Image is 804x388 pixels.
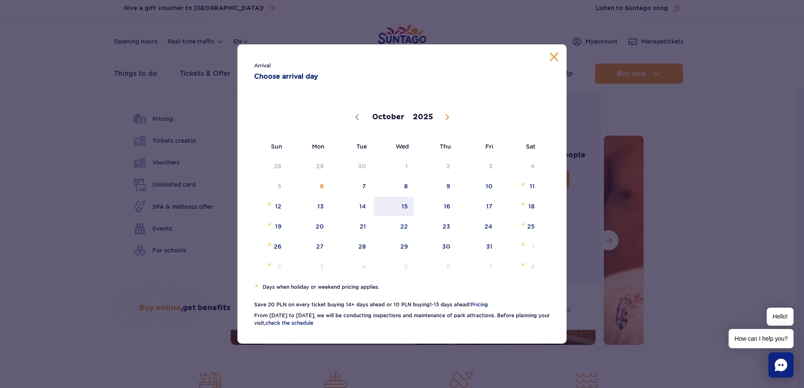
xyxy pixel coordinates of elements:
[415,197,457,216] span: October 16, 2025
[415,137,457,156] span: Thu
[499,137,541,156] span: Sat
[499,237,541,256] span: November 1, 2025
[499,197,541,216] span: October 18, 2025
[499,177,541,196] span: October 11, 2025
[415,257,457,276] span: November 6, 2025
[288,237,330,256] span: October 27, 2025
[330,217,373,236] span: October 21, 2025
[288,217,330,236] span: October 20, 2025
[330,237,373,256] span: October 28, 2025
[768,352,794,378] div: Chat
[499,217,541,236] span: October 25, 2025
[288,257,330,276] span: November 3, 2025
[373,197,415,216] span: October 15, 2025
[499,157,541,176] span: October 4, 2025
[767,308,794,326] span: Hello!
[330,137,373,156] span: Tue
[373,237,415,256] span: October 29, 2025
[330,177,373,196] span: October 7, 2025
[457,237,499,256] span: October 31, 2025
[288,177,330,196] span: October 6, 2025
[499,257,541,276] span: November 8, 2025
[246,177,288,196] span: October 5, 2025
[246,157,288,176] span: September 28, 2025
[254,62,385,70] span: Arrival
[415,157,457,176] span: October 2, 2025
[457,177,499,196] span: October 10, 2025
[729,329,794,348] span: How can I help you?
[246,237,288,256] span: October 26, 2025
[373,137,415,156] span: Wed
[265,320,313,326] a: check the schedule
[254,72,385,82] strong: Choose arrival day
[288,197,330,216] span: October 13, 2025
[415,177,457,196] span: October 9, 2025
[415,237,457,256] span: October 30, 2025
[330,257,373,276] span: November 4, 2025
[550,53,558,61] button: Close calendar
[330,157,373,176] span: September 30, 2025
[373,217,415,236] span: October 22, 2025
[246,197,288,216] span: October 12, 2025
[373,157,415,176] span: October 1, 2025
[457,257,499,276] span: November 7, 2025
[330,197,373,216] span: October 14, 2025
[246,217,288,236] span: October 19, 2025
[457,157,499,176] span: October 3, 2025
[246,137,288,156] span: Sun
[457,137,499,156] span: Fri
[254,312,550,327] li: From [DATE] to [DATE], we will be conducting inspections and maintenance of park attractions. Bef...
[415,217,457,236] span: October 23, 2025
[254,283,550,291] li: Days when holiday or weekend pricing applies.
[457,217,499,236] span: October 24, 2025
[471,301,488,308] a: Pricing
[373,257,415,276] span: November 5, 2025
[254,301,550,308] li: Save 20 PLN on every ticket buying 14+ days ahead or 10 PLN buying 1-13 days ahead!
[288,137,330,156] span: Mon
[246,257,288,276] span: November 2, 2025
[373,177,415,196] span: October 8, 2025
[457,197,499,216] span: October 17, 2025
[288,157,330,176] span: September 29, 2025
